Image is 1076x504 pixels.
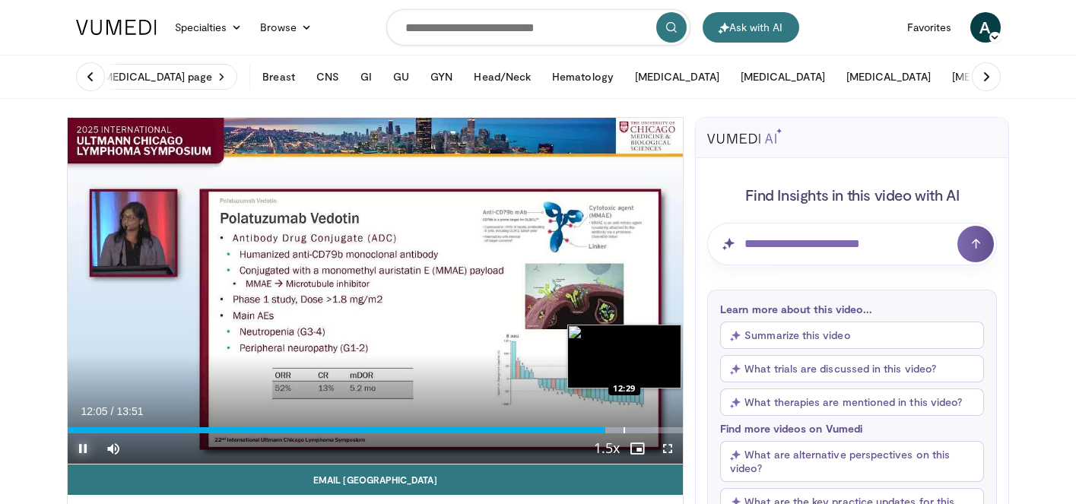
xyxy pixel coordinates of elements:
button: [MEDICAL_DATA] [626,62,728,92]
button: [MEDICAL_DATA] [837,62,940,92]
button: [MEDICAL_DATA] [943,62,1046,92]
div: Progress Bar [68,427,684,433]
img: vumedi-ai-logo.svg [707,128,782,144]
button: Mute [98,433,129,464]
button: CNS [307,62,348,92]
button: What are alternative perspectives on this video? [720,441,984,482]
button: Fullscreen [652,433,683,464]
button: Pause [68,433,98,464]
video-js: Video Player [68,118,684,464]
button: Summarize this video [720,322,984,349]
p: Find more videos on Vumedi [720,422,984,435]
img: VuMedi Logo [76,20,157,35]
a: Favorites [898,12,961,43]
button: What therapies are mentioned in this video? [720,388,984,416]
a: Specialties [166,12,252,43]
a: Email [GEOGRAPHIC_DATA] [68,464,684,495]
button: Breast [253,62,303,92]
button: GYN [421,62,462,92]
button: Playback Rate [592,433,622,464]
button: Enable picture-in-picture mode [622,433,652,464]
input: Question for AI [707,223,997,265]
button: [MEDICAL_DATA] [732,62,834,92]
p: Learn more about this video... [720,303,984,315]
a: Browse [251,12,321,43]
button: Ask with AI [703,12,799,43]
span: / [111,405,114,417]
button: Hematology [543,62,623,92]
button: Head/Neck [465,62,540,92]
a: A [970,12,1001,43]
span: 13:51 [116,405,143,417]
img: image.jpeg [567,325,681,388]
button: What trials are discussed in this video? [720,355,984,382]
h4: Find Insights in this video with AI [707,185,997,204]
a: Visit [MEDICAL_DATA] page [67,64,238,90]
span: 12:05 [81,405,108,417]
input: Search topics, interventions [386,9,690,46]
button: GU [384,62,418,92]
button: GI [351,62,381,92]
